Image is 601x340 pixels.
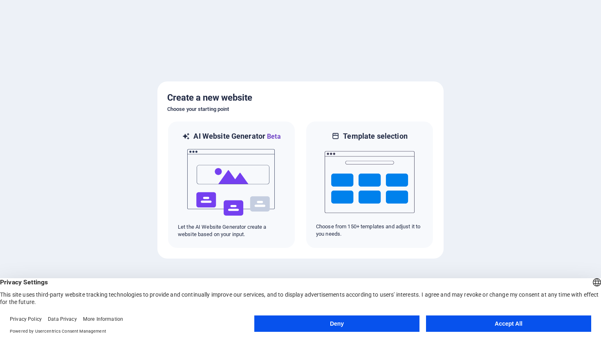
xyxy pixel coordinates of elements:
[316,223,423,238] p: Choose from 150+ templates and adjust it to you needs.
[193,131,280,142] h6: AI Website Generator
[265,133,281,140] span: Beta
[167,91,434,104] h5: Create a new website
[178,223,285,238] p: Let the AI Website Generator create a website based on your input.
[186,142,276,223] img: ai
[167,121,296,249] div: AI Website GeneratorBetaaiLet the AI Website Generator create a website based on your input.
[305,121,434,249] div: Template selectionChoose from 150+ templates and adjust it to you needs.
[343,131,407,141] h6: Template selection
[167,104,434,114] h6: Choose your starting point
